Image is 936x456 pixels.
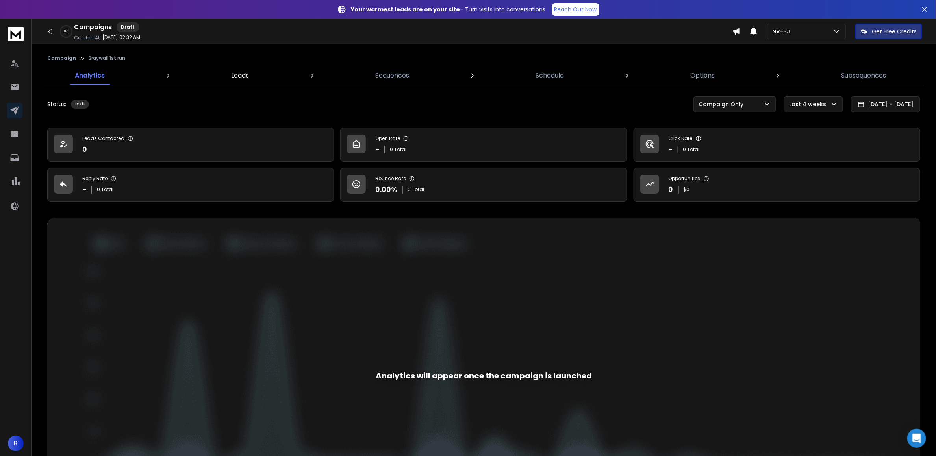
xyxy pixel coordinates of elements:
p: Leads [231,71,249,80]
p: – Turn visits into conversations [351,6,546,13]
a: Open Rate-0 Total [340,128,627,162]
button: Get Free Credits [855,24,922,39]
p: - [375,144,380,155]
p: 0 Total [408,186,424,193]
div: Analytics will appear once the campaign is launched [376,370,592,381]
p: $ 0 [684,186,690,193]
p: Opportunities [669,175,701,182]
p: Schedule [536,71,564,80]
p: - [82,184,87,195]
a: Reach Out Now [552,3,599,16]
a: Analytics [70,66,109,85]
p: Options [691,71,715,80]
p: 0 [669,184,673,195]
p: Reply Rate [82,175,108,182]
p: Created At: [74,35,101,41]
div: Open Intercom Messenger [907,429,926,448]
p: Get Free Credits [872,28,917,35]
h1: Campaigns [74,22,112,32]
p: Campaign Only [699,100,747,108]
a: Leads Contacted0 [47,128,334,162]
button: Campaign [47,55,76,61]
div: Draft [71,100,89,109]
a: Reply Rate-0 Total [47,168,334,202]
p: 2raywall 1st run [89,55,125,61]
button: [DATE] - [DATE] [851,96,920,112]
p: Click Rate [669,135,693,142]
a: Options [686,66,720,85]
button: B [8,436,24,451]
p: 0 Total [97,186,113,193]
p: - [669,144,673,155]
p: Sequences [375,71,409,80]
a: Opportunities0$0 [634,168,920,202]
a: Schedule [531,66,569,85]
p: Bounce Rate [375,175,406,182]
p: NV-BJ [772,28,793,35]
p: Subsequences [841,71,886,80]
p: Last 4 weeks [789,100,829,108]
p: 0 % [64,29,68,34]
a: Bounce Rate0.00%0 Total [340,168,627,202]
p: [DATE] 02:32 AM [102,34,140,41]
a: Click Rate-0 Total [634,128,920,162]
p: Analytics [75,71,105,80]
p: 0 Total [683,146,700,153]
p: Status: [47,100,66,108]
p: 0 [82,144,87,155]
a: Subsequences [837,66,891,85]
div: Draft [117,22,139,32]
strong: Your warmest leads are on your site [351,6,460,13]
a: Sequences [371,66,414,85]
img: logo [8,27,24,41]
a: Leads [226,66,254,85]
p: 0.00 % [375,184,397,195]
p: Leads Contacted [82,135,124,142]
p: 0 Total [390,146,406,153]
p: Reach Out Now [554,6,597,13]
p: Open Rate [375,135,400,142]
